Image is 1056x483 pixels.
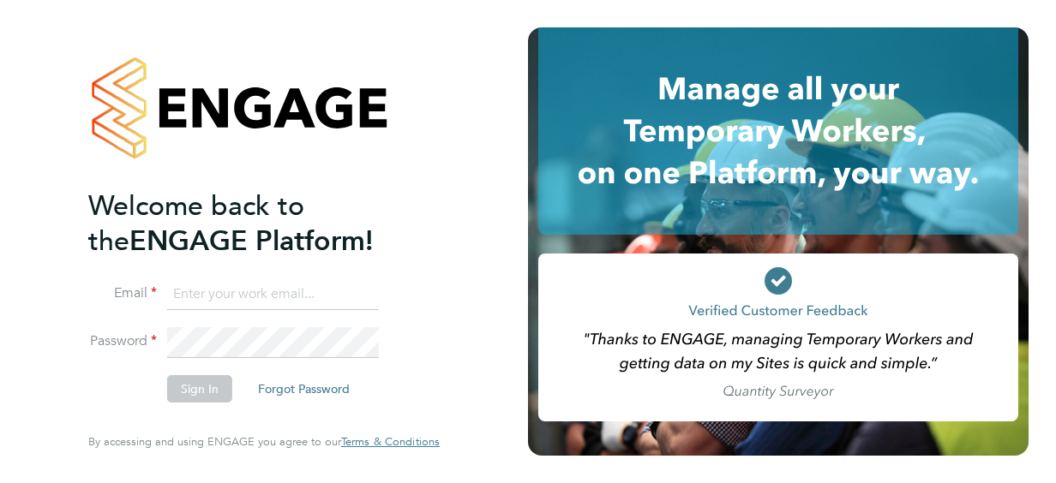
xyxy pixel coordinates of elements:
label: Password [88,332,157,350]
span: By accessing and using ENGAGE you agree to our [88,434,440,449]
span: Welcome back to the [88,189,304,258]
button: Forgot Password [244,375,363,402]
h2: ENGAGE Platform! [88,188,423,259]
a: Terms & Conditions [341,435,440,449]
label: Email [88,284,157,302]
button: Sign In [167,375,232,402]
input: Enter your work email... [167,279,379,310]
